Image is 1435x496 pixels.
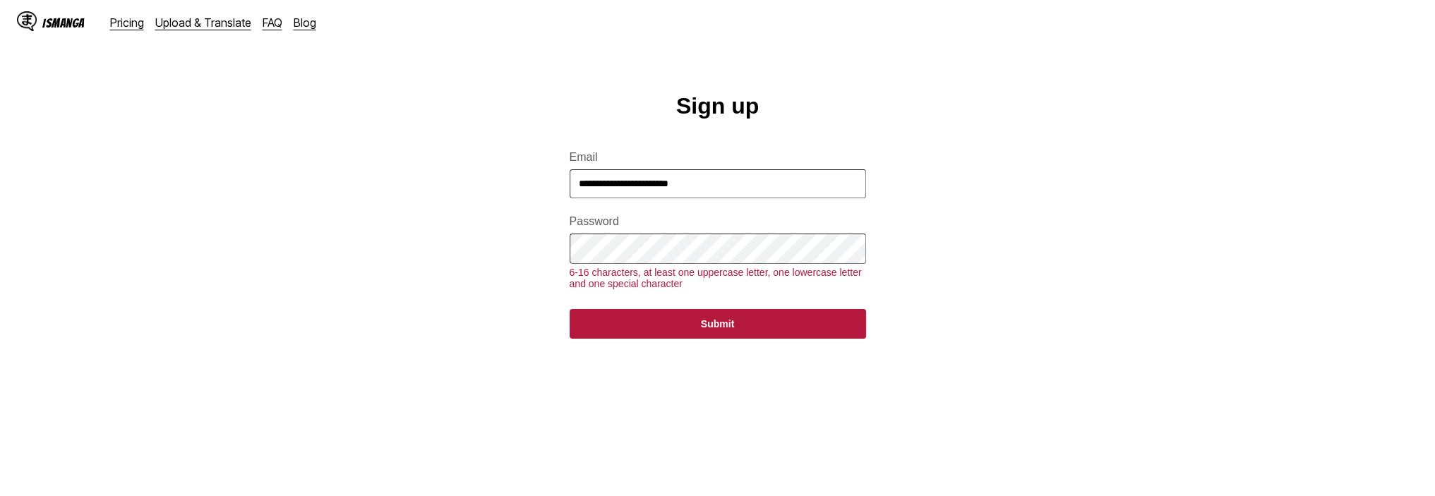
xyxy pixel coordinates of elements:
[42,16,85,30] div: IsManga
[263,16,282,30] a: FAQ
[155,16,251,30] a: Upload & Translate
[17,11,37,31] img: IsManga Logo
[110,16,144,30] a: Pricing
[570,267,866,289] div: 6-16 characters, at least one uppercase letter, one lowercase letter and one special character
[294,16,316,30] a: Blog
[570,309,866,339] button: Submit
[17,11,110,34] a: IsManga LogoIsManga
[570,151,866,164] label: Email
[676,93,759,119] h1: Sign up
[570,215,866,228] label: Password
